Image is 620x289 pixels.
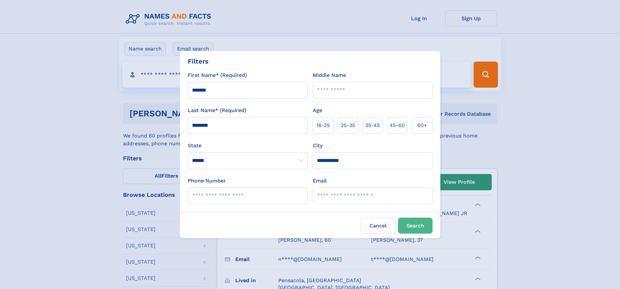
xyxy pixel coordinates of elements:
div: Filters [188,56,209,66]
label: Phone Number [188,177,226,185]
label: Last Name* (Required) [188,107,246,114]
label: City [313,142,323,150]
label: Middle Name [313,71,346,79]
span: 25‑35 [341,122,355,129]
span: 60+ [417,122,427,129]
span: 18‑25 [316,122,330,129]
label: Email [313,177,327,185]
span: 45‑60 [390,122,405,129]
button: Search [398,218,433,234]
label: Age [313,107,322,114]
span: 35‑45 [365,122,380,129]
label: Cancel [361,218,395,234]
label: State [188,142,308,150]
label: First Name* (Required) [188,71,247,79]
